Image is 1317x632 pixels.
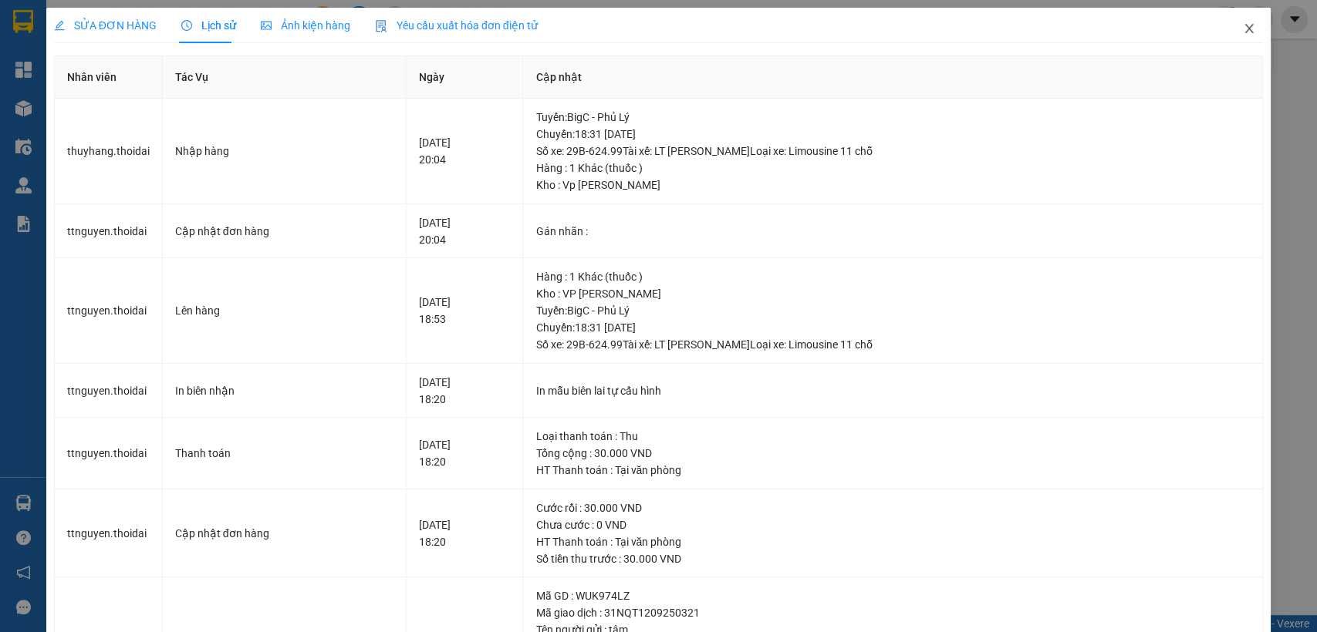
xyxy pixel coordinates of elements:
[535,285,1250,302] div: Kho : VP [PERSON_NAME]
[55,364,163,419] td: ttnguyen.thoidai
[55,489,163,578] td: ttnguyen.thoidai
[1243,22,1255,35] span: close
[55,418,163,489] td: ttnguyen.thoidai
[535,382,1250,399] div: In mẫu biên lai tự cấu hình
[535,499,1250,516] div: Cước rồi : 30.000 VND
[55,99,163,204] td: thuyhang.thoidai
[163,56,407,99] th: Tác Vụ
[419,294,510,328] div: [DATE] 18:53
[54,19,157,32] span: SỬA ĐƠN HÀNG
[535,109,1250,160] div: Tuyến : BigC - Phủ Lý Chuyến: 18:31 [DATE] Số xe: 29B-624.99 Tài xế: LT [PERSON_NAME] Loại xe: Li...
[535,550,1250,567] div: Số tiền thu trước : 30.000 VND
[175,143,393,160] div: Nhập hàng
[181,20,192,31] span: clock-circle
[261,19,350,32] span: Ảnh kiện hàng
[535,160,1250,176] div: Hàng : 1 Khác (thuốc )
[535,516,1250,533] div: Chưa cước : 0 VND
[535,533,1250,550] div: HT Thanh toán : Tại văn phòng
[407,56,523,99] th: Ngày
[535,462,1250,479] div: HT Thanh toán : Tại văn phòng
[175,525,393,542] div: Cập nhật đơn hàng
[175,382,393,399] div: In biên nhận
[535,223,1250,240] div: Gán nhãn :
[375,19,538,32] span: Yêu cầu xuất hóa đơn điện tử
[419,214,510,248] div: [DATE] 20:04
[535,302,1250,353] div: Tuyến : BigC - Phủ Lý Chuyến: 18:31 [DATE] Số xe: 29B-624.99 Tài xế: LT [PERSON_NAME] Loại xe: Li...
[175,223,393,240] div: Cập nhật đơn hàng
[535,604,1250,621] div: Mã giao dịch : 31NQT1209250321
[419,134,510,168] div: [DATE] 20:04
[55,204,163,259] td: ttnguyen.thoidai
[55,56,163,99] th: Nhân viên
[535,268,1250,285] div: Hàng : 1 Khác (thuốc )
[1228,8,1271,51] button: Close
[261,20,272,31] span: picture
[523,56,1263,99] th: Cập nhật
[181,19,236,32] span: Lịch sử
[54,20,65,31] span: edit
[419,374,510,408] div: [DATE] 18:20
[175,302,393,319] div: Lên hàng
[535,445,1250,462] div: Tổng cộng : 30.000 VND
[419,436,510,470] div: [DATE] 18:20
[535,428,1250,445] div: Loại thanh toán : Thu
[375,20,387,32] img: icon
[535,176,1250,193] div: Kho : Vp [PERSON_NAME]
[535,587,1250,604] div: Mã GD : WUK974LZ
[175,445,393,462] div: Thanh toán
[55,258,163,364] td: ttnguyen.thoidai
[419,516,510,550] div: [DATE] 18:20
